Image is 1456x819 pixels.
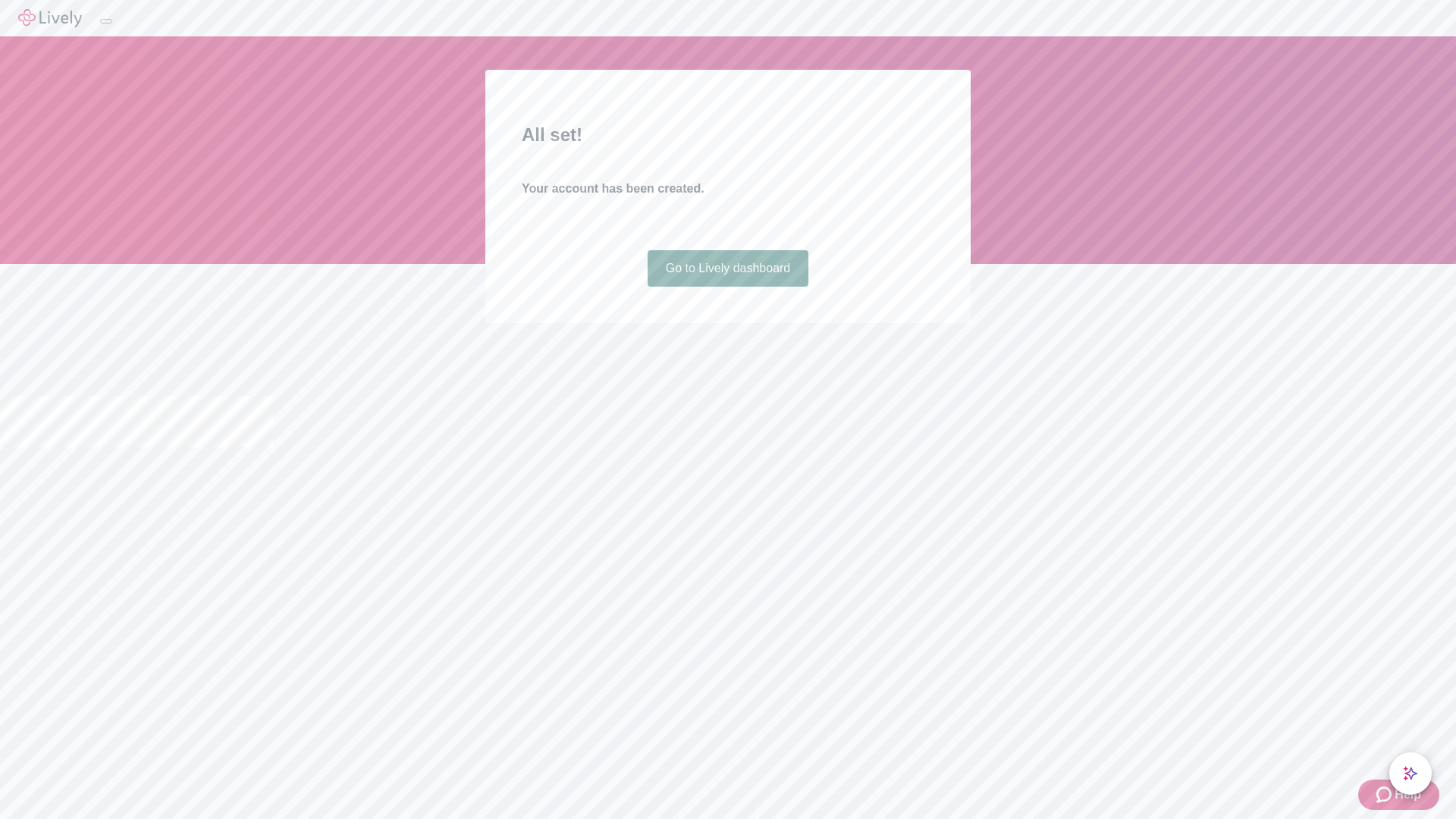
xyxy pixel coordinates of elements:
[1358,780,1439,810] button: Zendesk support iconHelp
[1403,766,1418,781] svg: Lively AI Assistant
[522,180,934,198] h4: Your account has been created.
[18,9,82,27] img: Lively
[100,19,112,24] button: Log out
[522,121,934,149] h2: All set!
[1376,786,1395,804] svg: Zendesk support icon
[648,250,809,287] a: Go to Lively dashboard
[1389,752,1432,795] button: chat
[1395,786,1421,804] span: Help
